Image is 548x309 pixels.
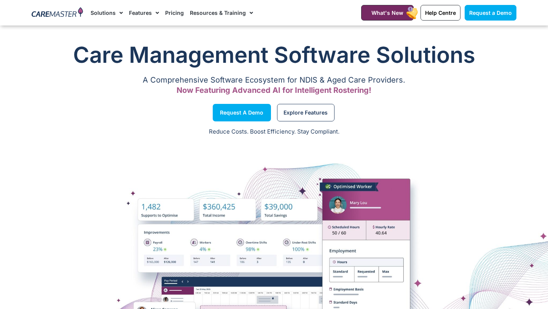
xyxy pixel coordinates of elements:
[220,111,263,115] span: Request a Demo
[425,10,456,16] span: Help Centre
[284,111,328,115] span: Explore Features
[277,104,335,121] a: Explore Features
[361,5,414,21] a: What's New
[421,5,460,21] a: Help Centre
[469,10,512,16] span: Request a Demo
[177,86,371,95] span: Now Featuring Advanced AI for Intelligent Rostering!
[32,40,516,70] h1: Care Management Software Solutions
[213,104,271,121] a: Request a Demo
[371,10,403,16] span: What's New
[32,78,516,83] p: A Comprehensive Software Ecosystem for NDIS & Aged Care Providers.
[32,7,83,19] img: CareMaster Logo
[465,5,516,21] a: Request a Demo
[5,127,543,136] p: Reduce Costs. Boost Efficiency. Stay Compliant.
